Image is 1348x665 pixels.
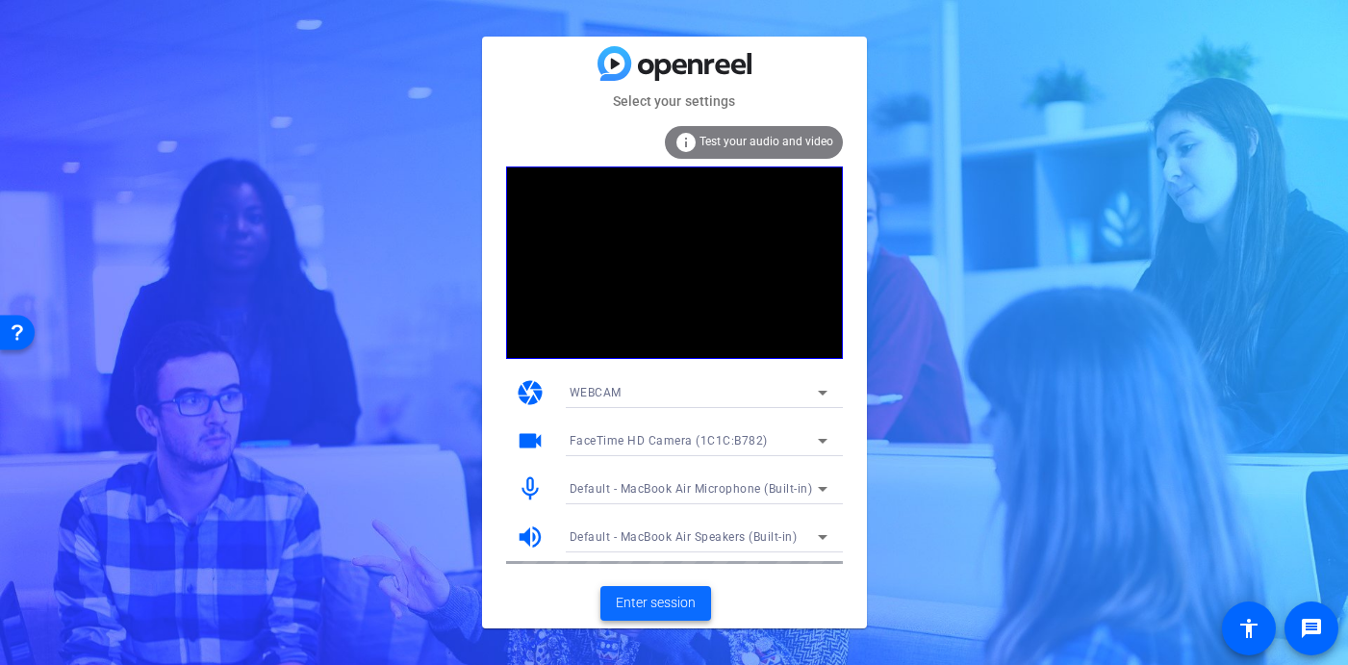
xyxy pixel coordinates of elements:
[616,593,696,613] span: Enter session
[516,378,545,407] mat-icon: camera
[674,131,698,154] mat-icon: info
[570,530,798,544] span: Default - MacBook Air Speakers (Built-in)
[570,434,768,448] span: FaceTime HD Camera (1C1C:B782)
[600,586,711,621] button: Enter session
[516,426,545,455] mat-icon: videocam
[699,135,833,148] span: Test your audio and video
[570,386,622,399] span: WEBCAM
[1300,617,1323,640] mat-icon: message
[570,482,813,496] span: Default - MacBook Air Microphone (Built-in)
[1237,617,1260,640] mat-icon: accessibility
[482,90,867,112] mat-card-subtitle: Select your settings
[598,46,751,80] img: blue-gradient.svg
[516,474,545,503] mat-icon: mic_none
[516,523,545,551] mat-icon: volume_up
